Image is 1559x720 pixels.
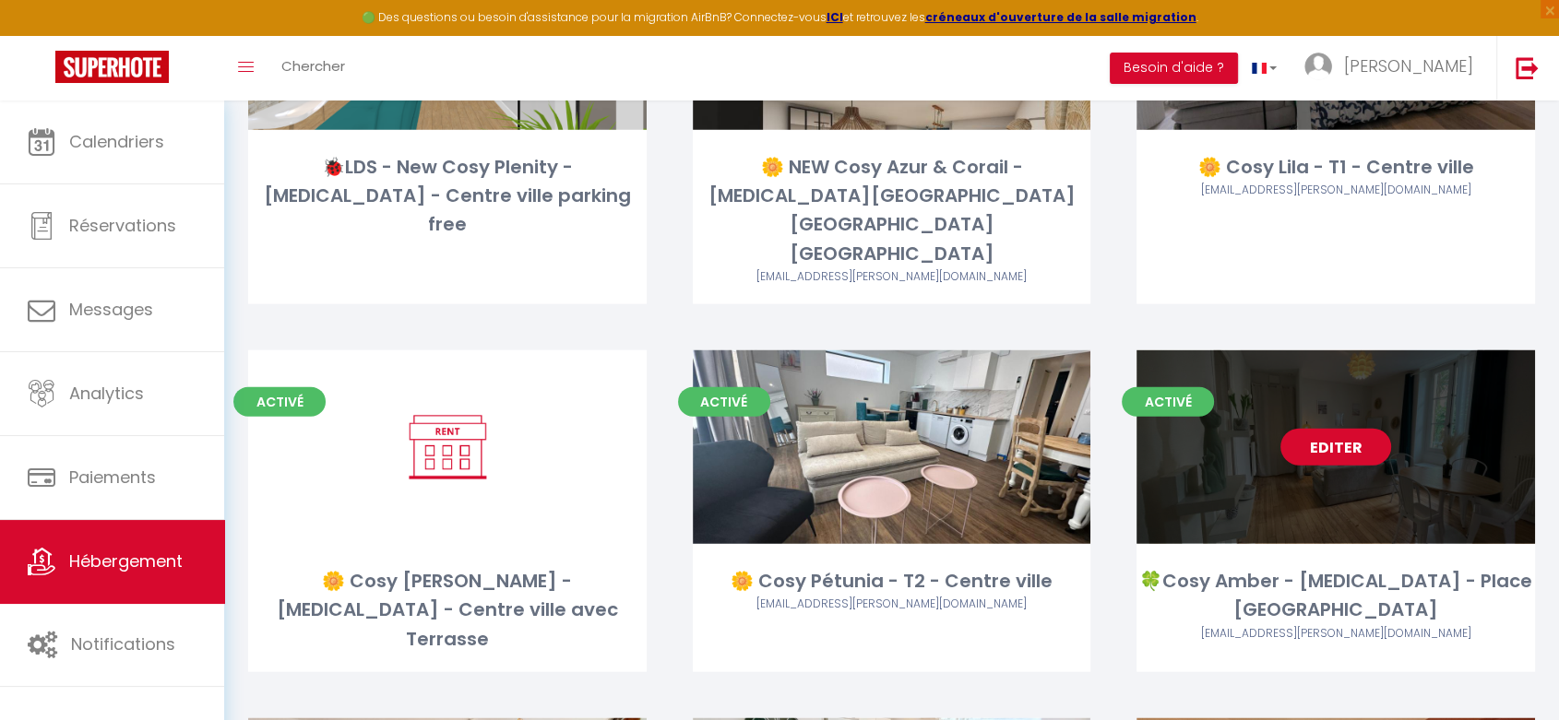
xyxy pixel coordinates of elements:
[827,9,843,25] a: ICI
[1137,625,1535,643] div: Airbnb
[693,268,1091,286] div: Airbnb
[1516,56,1539,79] img: logout
[1280,429,1391,466] a: Editer
[1137,567,1535,625] div: 🍀Cosy Amber - [MEDICAL_DATA] - Place [GEOGRAPHIC_DATA]
[69,214,176,237] span: Réservations
[1304,53,1332,80] img: ...
[1344,54,1473,77] span: [PERSON_NAME]
[1122,387,1214,417] span: Activé
[1110,53,1238,84] button: Besoin d'aide ?
[69,466,156,489] span: Paiements
[248,567,647,654] div: 🌼 Cosy [PERSON_NAME] - [MEDICAL_DATA] - Centre ville avec Terrasse
[925,9,1196,25] a: créneaux d'ouverture de la salle migration
[693,567,1091,596] div: 🌼 Cosy Pétunia - T2 - Centre ville
[1137,182,1535,199] div: Airbnb
[248,153,647,240] div: 🐞LDS - New Cosy Plenity - [MEDICAL_DATA] - Centre ville parking free
[233,387,326,417] span: Activé
[15,7,70,63] button: Ouvrir le widget de chat LiveChat
[268,36,359,100] a: Chercher
[71,632,175,655] span: Notifications
[69,298,153,321] span: Messages
[69,549,183,572] span: Hébergement
[1137,153,1535,182] div: 🌼 Cosy Lila - T1 - Centre ville
[693,153,1091,269] div: 🌼 NEW Cosy Azur & Corail - [MEDICAL_DATA][GEOGRAPHIC_DATA] [GEOGRAPHIC_DATA] [GEOGRAPHIC_DATA]
[55,51,169,83] img: Super Booking
[69,130,164,153] span: Calendriers
[69,382,144,405] span: Analytics
[693,596,1091,613] div: Airbnb
[1291,36,1496,100] a: ... [PERSON_NAME]
[281,56,345,76] span: Chercher
[678,387,770,417] span: Activé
